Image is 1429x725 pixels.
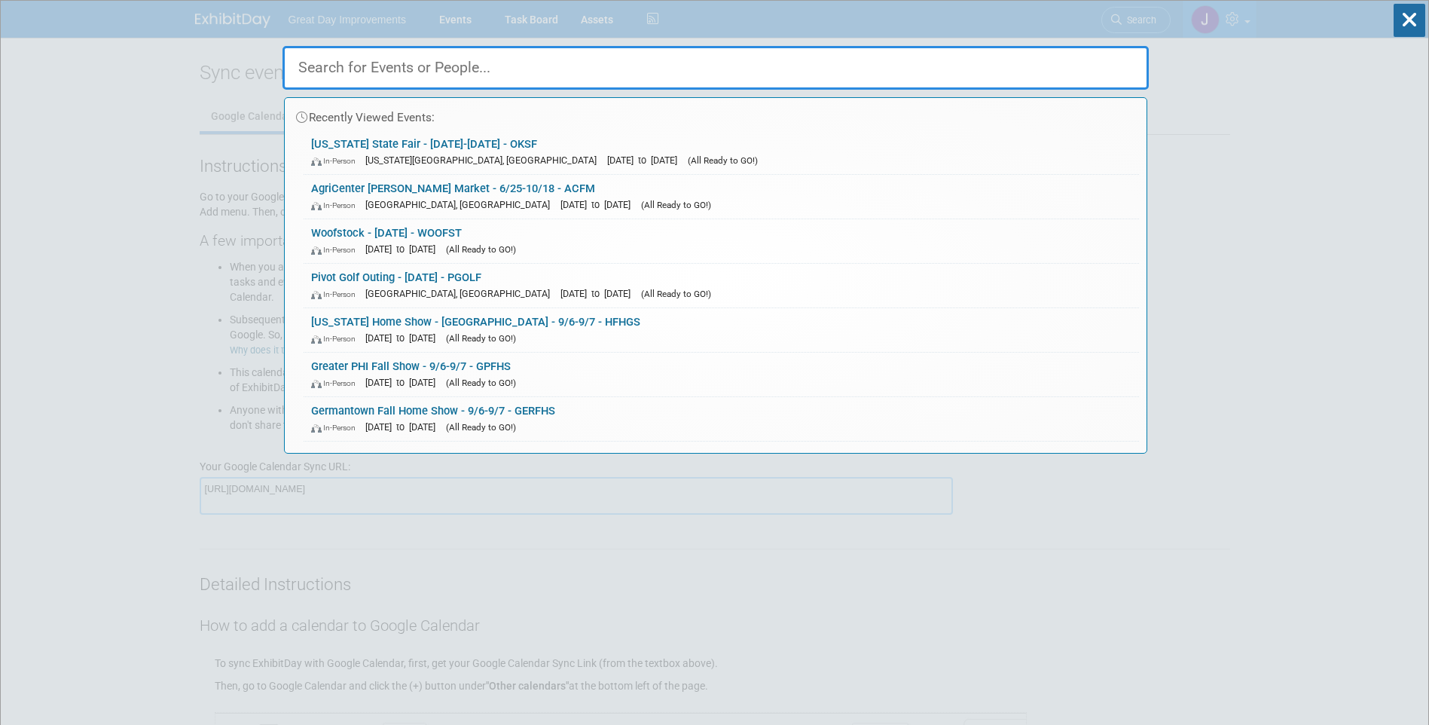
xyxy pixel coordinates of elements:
[365,154,604,166] span: [US_STATE][GEOGRAPHIC_DATA], [GEOGRAPHIC_DATA]
[304,353,1139,396] a: Greater PHI Fall Show - 9/6-9/7 - GPFHS In-Person [DATE] to [DATE] (All Ready to GO!)
[304,219,1139,263] a: Woofstock - [DATE] - WOOFST In-Person [DATE] to [DATE] (All Ready to GO!)
[311,423,362,433] span: In-Person
[560,199,638,210] span: [DATE] to [DATE]
[365,288,557,299] span: [GEOGRAPHIC_DATA], [GEOGRAPHIC_DATA]
[311,378,362,388] span: In-Person
[365,421,443,433] span: [DATE] to [DATE]
[292,98,1139,130] div: Recently Viewed Events:
[304,397,1139,441] a: Germantown Fall Home Show - 9/6-9/7 - GERFHS In-Person [DATE] to [DATE] (All Ready to GO!)
[365,332,443,344] span: [DATE] to [DATE]
[304,175,1139,219] a: AgriCenter [PERSON_NAME] Market - 6/25-10/18 - ACFM In-Person [GEOGRAPHIC_DATA], [GEOGRAPHIC_DATA...
[311,289,362,299] span: In-Person
[304,264,1139,307] a: Pivot Golf Outing - [DATE] - PGOLF In-Person [GEOGRAPHIC_DATA], [GEOGRAPHIC_DATA] [DATE] to [DATE...
[446,333,516,344] span: (All Ready to GO!)
[304,308,1139,352] a: [US_STATE] Home Show - [GEOGRAPHIC_DATA] - 9/6-9/7 - HFHGS In-Person [DATE] to [DATE] (All Ready ...
[560,288,638,299] span: [DATE] to [DATE]
[311,156,362,166] span: In-Person
[688,155,758,166] span: (All Ready to GO!)
[365,243,443,255] span: [DATE] to [DATE]
[311,245,362,255] span: In-Person
[641,289,711,299] span: (All Ready to GO!)
[282,46,1149,90] input: Search for Events or People...
[365,377,443,388] span: [DATE] to [DATE]
[311,334,362,344] span: In-Person
[311,200,362,210] span: In-Person
[304,130,1139,174] a: [US_STATE] State Fair - [DATE]-[DATE] - OKSF In-Person [US_STATE][GEOGRAPHIC_DATA], [GEOGRAPHIC_D...
[446,422,516,433] span: (All Ready to GO!)
[641,200,711,210] span: (All Ready to GO!)
[446,378,516,388] span: (All Ready to GO!)
[365,199,557,210] span: [GEOGRAPHIC_DATA], [GEOGRAPHIC_DATA]
[607,154,685,166] span: [DATE] to [DATE]
[446,244,516,255] span: (All Ready to GO!)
